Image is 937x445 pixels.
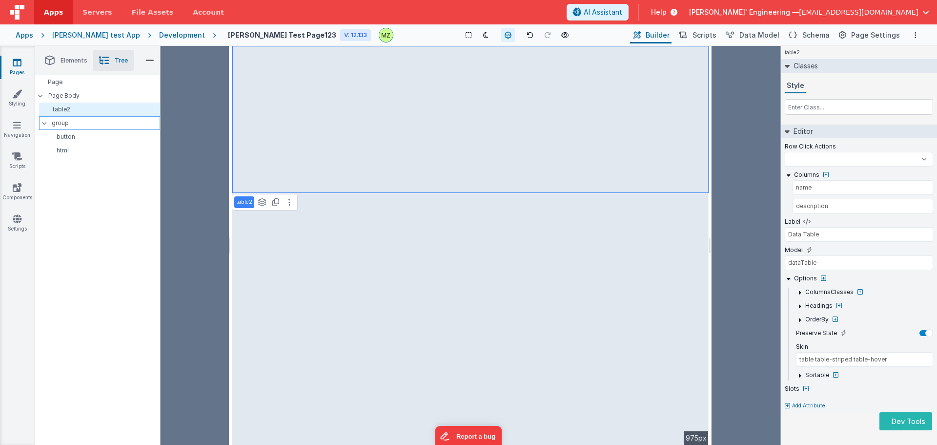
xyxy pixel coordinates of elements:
div: [PERSON_NAME] test App [52,30,140,40]
span: Builder [646,30,670,40]
input: Enter Class... [785,99,933,115]
span: Elements [61,57,87,64]
p: Page Body [48,92,161,100]
label: Preserve State [796,329,837,337]
div: 975px [684,431,709,445]
span: Page Settings [851,30,900,40]
span: Apps [44,7,63,17]
button: Data Model [722,27,781,43]
div: Page [35,75,160,89]
p: table2 [236,198,252,206]
label: Headings [805,302,833,310]
span: Help [651,7,667,17]
button: Schema [785,27,832,43]
span: [PERSON_NAME]' Engineering — [689,7,799,17]
label: Skin [796,343,808,351]
span: [EMAIL_ADDRESS][DOMAIN_NAME] [799,7,918,17]
button: Page Settings [835,27,902,43]
button: Style [785,79,806,93]
label: Columns [794,171,819,179]
label: ColumnsClasses [805,288,854,296]
label: OrderBy [805,316,829,323]
button: Scripts [675,27,718,43]
label: Slots [785,385,799,393]
button: Dev Tools [879,412,932,430]
span: Schema [802,30,830,40]
span: Tree [115,57,128,64]
button: Add Attribute [785,402,933,410]
span: Data Model [739,30,779,40]
h4: table2 [781,46,804,59]
button: Options [910,29,921,41]
p: group [52,118,160,128]
div: Development [159,30,205,40]
span: File Assets [132,7,174,17]
label: Row Click Actions [785,143,836,150]
label: Model [785,246,803,254]
button: [PERSON_NAME]' Engineering — [EMAIL_ADDRESS][DOMAIN_NAME] [689,7,929,17]
h2: Editor [790,125,813,138]
p: button [47,133,160,141]
span: Scripts [693,30,716,40]
h2: Classes [790,59,818,73]
img: e6f0a7b3287e646a671e5b5b3f58e766 [379,28,393,42]
div: V: 12.133 [340,29,371,41]
button: Builder [630,27,672,43]
p: html [47,147,160,154]
span: Servers [82,7,112,17]
button: AI Assistant [567,4,629,21]
h4: [PERSON_NAME] Test Page123 [228,31,336,39]
span: AI Assistant [584,7,622,17]
div: Apps [16,30,33,40]
p: Add Attribute [792,402,825,410]
p: table2 [43,106,160,113]
label: Sortable [805,371,829,379]
div: --> [232,46,709,445]
label: Options [794,275,817,282]
label: Label [785,218,800,226]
